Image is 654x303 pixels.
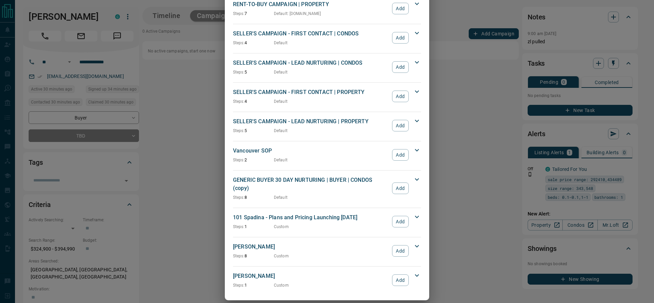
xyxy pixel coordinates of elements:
[233,11,245,16] span: Steps:
[233,59,389,67] p: SELLER'S CAMPAIGN - LEAD NURTURING | CONDOS
[233,30,389,38] p: SELLER'S CAMPAIGN - FIRST CONTACT | CONDOS
[233,70,245,75] span: Steps:
[274,224,289,230] p: Custom
[233,194,274,201] p: 8
[233,175,421,202] div: GENERIC BUYER 30 DAY NURTURING | BUYER | CONDOS (copy)Steps:8DefaultAdd
[233,282,274,288] p: 1
[274,253,289,259] p: Custom
[274,194,287,201] p: Default
[233,253,274,259] p: 8
[233,87,421,106] div: SELLER'S CAMPAIGN - FIRST CONTACT | PROPERTYSteps:4DefaultAdd
[392,216,409,227] button: Add
[233,272,389,280] p: [PERSON_NAME]
[233,41,245,45] span: Steps:
[233,128,274,134] p: 5
[392,3,409,14] button: Add
[233,69,274,75] p: 5
[274,282,289,288] p: Custom
[233,271,421,290] div: [PERSON_NAME]Steps:1CustomAdd
[274,69,287,75] p: Default
[233,98,274,105] p: 4
[233,40,274,46] p: 4
[233,28,421,47] div: SELLER'S CAMPAIGN - FIRST CONTACT | CONDOSSteps:4DefaultAdd
[233,195,245,200] span: Steps:
[392,32,409,44] button: Add
[233,116,421,135] div: SELLER'S CAMPAIGN - LEAD NURTURING | PROPERTYSteps:5DefaultAdd
[274,11,321,17] p: Default : [DOMAIN_NAME]
[233,0,389,9] p: RENT-TO-BUY CAMPAIGN | PROPERTY
[233,213,389,222] p: 101 Spadina - Plans and Pricing Launching [DATE]
[274,128,287,134] p: Default
[392,91,409,102] button: Add
[233,243,389,251] p: [PERSON_NAME]
[233,58,421,77] div: SELLER'S CAMPAIGN - LEAD NURTURING | CONDOSSteps:5DefaultAdd
[233,212,421,231] div: 101 Spadina - Plans and Pricing Launching [DATE]Steps:1CustomAdd
[392,274,409,286] button: Add
[392,182,409,194] button: Add
[233,283,245,288] span: Steps:
[233,11,274,17] p: 7
[392,61,409,73] button: Add
[233,99,245,104] span: Steps:
[233,158,245,162] span: Steps:
[274,98,287,105] p: Default
[233,88,389,96] p: SELLER'S CAMPAIGN - FIRST CONTACT | PROPERTY
[233,254,245,258] span: Steps:
[233,117,389,126] p: SELLER'S CAMPAIGN - LEAD NURTURING | PROPERTY
[233,145,421,164] div: Vancouver SOPSteps:2DefaultAdd
[233,224,245,229] span: Steps:
[233,157,274,163] p: 2
[274,157,287,163] p: Default
[392,120,409,131] button: Add
[233,128,245,133] span: Steps:
[233,224,274,230] p: 1
[392,245,409,257] button: Add
[233,147,389,155] p: Vancouver SOP
[274,40,287,46] p: Default
[233,176,389,192] p: GENERIC BUYER 30 DAY NURTURING | BUYER | CONDOS (copy)
[233,241,421,260] div: [PERSON_NAME]Steps:8CustomAdd
[392,149,409,161] button: Add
